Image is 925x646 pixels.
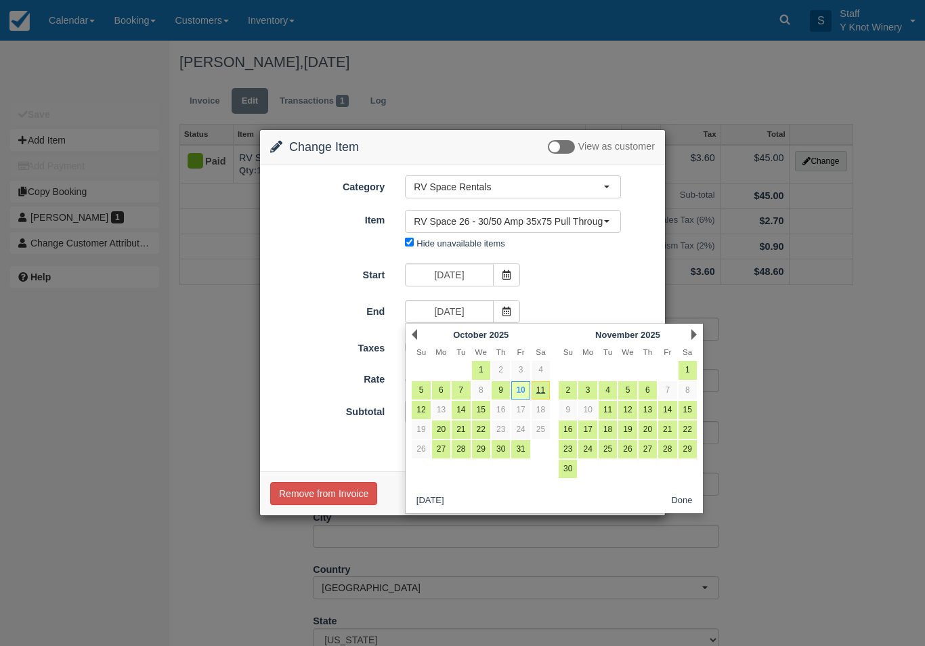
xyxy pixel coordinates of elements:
[452,421,470,439] a: 21
[260,400,395,419] label: Subtotal
[260,175,395,194] label: Category
[511,361,530,379] a: 3
[412,401,430,419] a: 12
[643,347,653,356] span: Thursday
[599,421,617,439] a: 18
[405,175,621,198] button: RV Space Rentals
[578,401,597,419] a: 10
[679,421,697,439] a: 22
[472,361,490,379] a: 1
[658,440,676,458] a: 28
[618,381,637,400] a: 5
[532,381,550,400] a: 11
[452,401,470,419] a: 14
[679,440,697,458] a: 29
[511,381,530,400] a: 10
[289,140,359,154] span: Change Item
[492,401,510,419] a: 16
[599,401,617,419] a: 11
[603,347,612,356] span: Tuesday
[260,368,395,387] label: Rate
[679,401,697,419] a: 15
[270,482,377,505] button: Remove from Invoice
[432,440,450,458] a: 27
[618,421,637,439] a: 19
[412,381,430,400] a: 5
[475,347,487,356] span: Wednesday
[490,330,509,340] span: 2025
[492,361,510,379] a: 2
[578,421,597,439] a: 17
[492,381,510,400] a: 9
[496,347,506,356] span: Thursday
[563,347,573,356] span: Sunday
[639,401,657,419] a: 13
[435,347,446,356] span: Monday
[559,460,577,478] a: 30
[260,300,395,319] label: End
[578,381,597,400] a: 3
[511,421,530,439] a: 24
[411,492,449,509] button: [DATE]
[683,347,692,356] span: Saturday
[260,209,395,228] label: Item
[532,421,550,439] a: 25
[492,421,510,439] a: 23
[599,381,617,400] a: 4
[412,421,430,439] a: 19
[453,330,487,340] span: October
[559,401,577,419] a: 9
[472,381,490,400] a: 8
[639,381,657,400] a: 6
[622,347,633,356] span: Wednesday
[414,180,603,194] span: RV Space Rentals
[559,440,577,458] a: 23
[472,440,490,458] a: 29
[260,263,395,282] label: Start
[432,401,450,419] a: 13
[641,330,660,340] span: 2025
[432,421,450,439] a: 20
[416,238,504,249] label: Hide unavailable items
[536,347,545,356] span: Saturday
[679,361,697,379] a: 1
[511,401,530,419] a: 17
[666,492,698,509] button: Done
[639,421,657,439] a: 20
[578,440,597,458] a: 24
[639,440,657,458] a: 27
[618,401,637,419] a: 12
[412,440,430,458] a: 26
[532,401,550,419] a: 18
[405,210,621,233] button: RV Space 26 - 30/50 Amp 35x75 Pull Through
[414,215,603,228] span: RV Space 26 - 30/50 Amp 35x75 Pull Through
[578,142,655,152] span: View as customer
[559,421,577,439] a: 16
[395,369,665,391] div: 1 Day @ $45.00
[456,347,465,356] span: Tuesday
[664,347,671,356] span: Friday
[679,381,697,400] a: 8
[511,440,530,458] a: 31
[517,347,525,356] span: Friday
[452,440,470,458] a: 28
[658,381,676,400] a: 7
[452,381,470,400] a: 7
[416,347,426,356] span: Sunday
[432,381,450,400] a: 6
[532,361,550,379] a: 4
[260,337,395,356] label: Taxes
[691,329,697,340] a: Next
[472,421,490,439] a: 22
[559,381,577,400] a: 2
[492,440,510,458] a: 30
[412,329,417,340] a: Prev
[618,440,637,458] a: 26
[658,401,676,419] a: 14
[582,347,593,356] span: Monday
[595,330,638,340] span: November
[599,440,617,458] a: 25
[658,421,676,439] a: 21
[472,401,490,419] a: 15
